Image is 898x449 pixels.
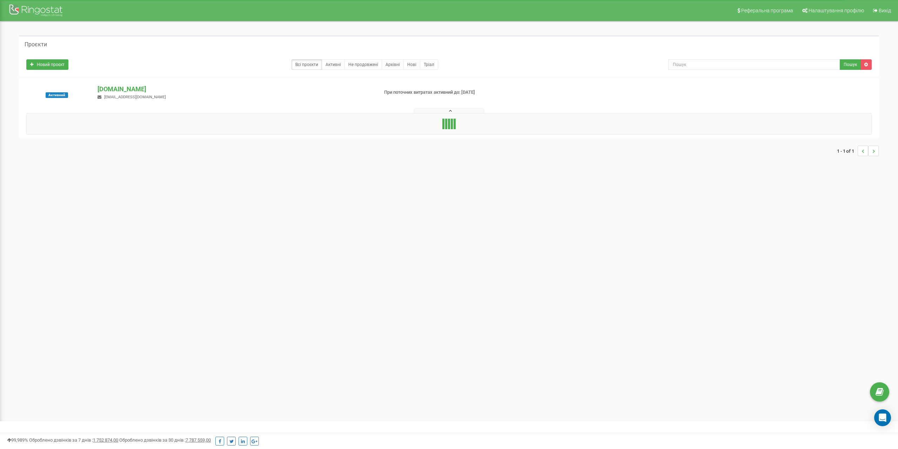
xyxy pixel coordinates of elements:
input: Пошук [668,59,840,70]
a: Активні [322,59,345,70]
span: Реферальна програма [741,8,793,13]
span: 1 - 1 of 1 [837,146,858,156]
span: Активний [46,92,68,98]
p: [DOMAIN_NAME] [98,85,372,94]
a: Новий проєкт [26,59,68,70]
a: Архівні [382,59,404,70]
a: Нові [403,59,420,70]
h5: Проєкти [25,41,47,48]
div: Open Intercom Messenger [874,409,891,426]
a: Тріал [420,59,438,70]
p: При поточних витратах активний до: [DATE] [384,89,588,96]
a: Всі проєкти [291,59,322,70]
button: Пошук [840,59,861,70]
span: [EMAIL_ADDRESS][DOMAIN_NAME] [104,95,166,99]
nav: ... [837,139,879,163]
span: Налаштування профілю [809,8,864,13]
span: Вихід [879,8,891,13]
a: Не продовжені [344,59,382,70]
